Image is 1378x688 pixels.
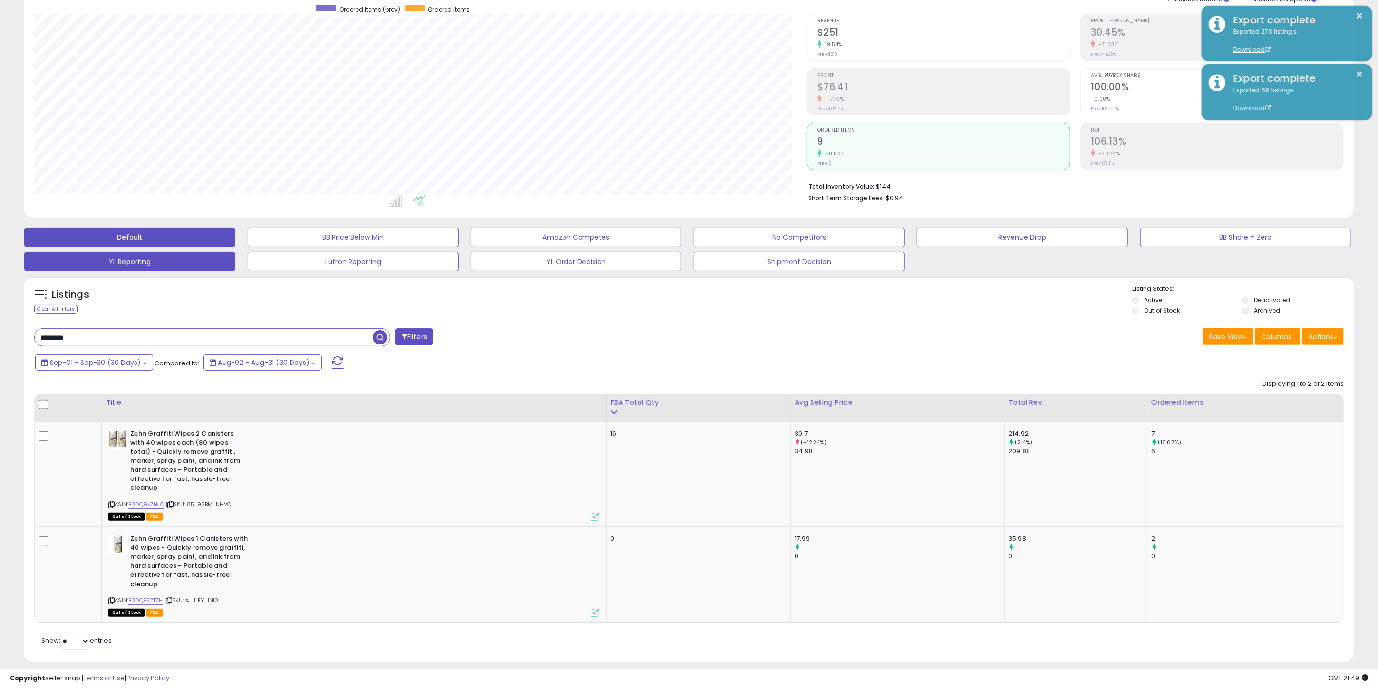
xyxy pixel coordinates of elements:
div: Export complete [1226,72,1365,86]
span: 2025-10-6 21:49 GMT [1328,673,1368,683]
span: FBA [146,513,163,521]
b: Zehn Graffiti Wipes 2 Canisters with 40 wipes each (80 wipes total) - Quickly remove graffiti, ma... [130,429,249,495]
button: × [1356,10,1364,22]
div: ASIN: [108,535,599,616]
button: Save View [1203,328,1253,345]
a: B0DQB22T7H [128,596,163,605]
div: 209.88 [1009,447,1147,456]
a: Download [1233,104,1271,112]
div: Export complete [1226,13,1365,27]
button: BB Share = Zero [1140,228,1351,247]
button: Filters [395,328,433,345]
button: × [1356,68,1364,80]
small: -17.79% [822,96,844,103]
img: 41pJ+VVvlfL._SL40_.jpg [108,429,128,449]
button: BB Price Below Min [248,228,459,247]
h2: 30.45% [1091,27,1343,40]
div: Displaying 1 to 2 of 2 items [1262,380,1344,389]
small: Prev: 172.11% [1091,160,1115,166]
button: Shipment Decision [694,252,905,271]
button: Revenue Drop [917,228,1128,247]
div: 34.98 [795,447,1004,456]
label: Deactivated [1254,296,1291,304]
small: Prev: 44.28% [1091,51,1116,57]
a: Privacy Policy [126,673,169,683]
img: 31knDRN9dzL._SL40_.jpg [108,535,128,554]
small: 19.54% [822,41,842,48]
div: Exported 68 listings. [1226,86,1365,113]
small: Prev: 100.00% [1091,106,1119,112]
span: $0.94 [886,193,903,203]
b: Total Inventory Value: [808,182,874,191]
b: Short Term Storage Fees: [808,194,884,202]
button: YL Reporting [24,252,235,271]
a: Download [1233,45,1271,54]
button: Sep-01 - Sep-30 (30 Days) [35,354,153,371]
small: -38.34% [1095,150,1120,157]
div: Total Rev. [1009,398,1143,408]
span: All listings that are currently out of stock and unavailable for purchase on Amazon [108,513,145,521]
span: | SKU: 85-9SBM-NHVC [166,500,231,508]
span: Sep-01 - Sep-30 (30 Days) [50,358,141,367]
span: Revenue [817,19,1070,24]
h2: $251 [817,27,1070,40]
span: Columns [1261,332,1292,342]
small: 50.00% [822,150,845,157]
span: Ordered Items (prev) [339,5,400,14]
small: Prev: $92.94 [817,106,844,112]
span: Compared to: [155,359,199,368]
button: Lutron Reporting [248,252,459,271]
div: seller snap | | [10,674,169,683]
span: Ordered Items [428,5,470,14]
span: Show: entries [41,636,112,645]
span: Ordered Items [817,128,1070,133]
small: -31.23% [1095,41,1119,48]
div: 0 [795,552,1004,561]
a: Terms of Use [83,673,125,683]
small: (2.4%) [1015,439,1032,446]
div: 6 [1151,447,1343,456]
button: No Competitors [694,228,905,247]
div: 7 [1151,429,1343,438]
a: B0DQ9KZHJC [128,500,164,509]
span: Aug-02 - Aug-31 (30 Days) [218,358,310,367]
span: Profit [PERSON_NAME] [1091,19,1343,24]
div: Ordered Items [1151,398,1339,408]
strong: Copyright [10,673,45,683]
span: ROI [1091,128,1343,133]
div: Title [106,398,602,408]
span: FBA [146,609,163,617]
div: 35.98 [1009,535,1147,543]
div: Exported 273 listings. [1226,27,1365,55]
small: (16.67%) [1158,439,1181,446]
div: 2 [1151,535,1343,543]
span: Profit [817,73,1070,78]
label: Active [1144,296,1162,304]
p: Listing States: [1132,285,1354,294]
h2: 100.00% [1091,81,1343,95]
div: 16 [611,429,783,438]
h2: $76.41 [817,81,1070,95]
div: 0 [1151,552,1343,561]
b: Zehn Graffiti Wipes 1 Canisters with 40 wipes - Quickly remove graffiti, marker, spray paint, and... [130,535,249,591]
h5: Listings [52,288,89,302]
h2: 9 [817,136,1070,149]
button: Amazon Competes [471,228,682,247]
button: Default [24,228,235,247]
small: (-12.24%) [801,439,827,446]
small: Prev: $210 [817,51,837,57]
span: All listings that are currently out of stock and unavailable for purchase on Amazon [108,609,145,617]
div: 30.7 [795,429,1004,438]
div: 0 [611,535,783,543]
div: Clear All Filters [34,305,78,314]
h2: 106.13% [1091,136,1343,149]
button: Columns [1255,328,1300,345]
button: Aug-02 - Aug-31 (30 Days) [203,354,322,371]
button: YL Order Decision [471,252,682,271]
button: Actions [1302,328,1344,345]
label: Out of Stock [1144,306,1180,315]
div: FBA Total Qty [611,398,787,408]
label: Archived [1254,306,1281,315]
small: 0.00% [1091,96,1110,103]
div: 17.99 [795,535,1004,543]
